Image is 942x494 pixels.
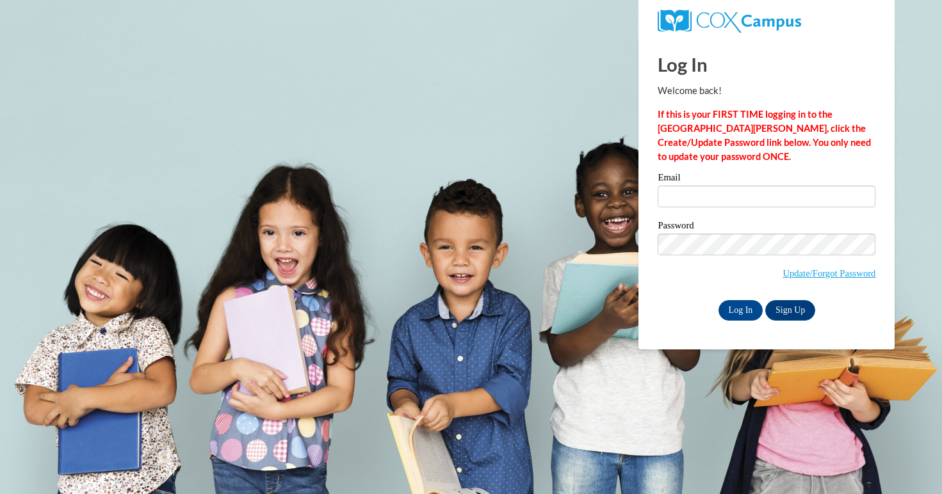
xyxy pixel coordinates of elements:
[719,300,763,321] input: Log In
[658,15,800,26] a: COX Campus
[658,51,875,77] h1: Log In
[765,300,815,321] a: Sign Up
[658,10,800,33] img: COX Campus
[658,109,871,162] strong: If this is your FIRST TIME logging in to the [GEOGRAPHIC_DATA][PERSON_NAME], click the Create/Upd...
[658,84,875,98] p: Welcome back!
[783,268,875,278] a: Update/Forgot Password
[658,173,875,186] label: Email
[658,221,875,234] label: Password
